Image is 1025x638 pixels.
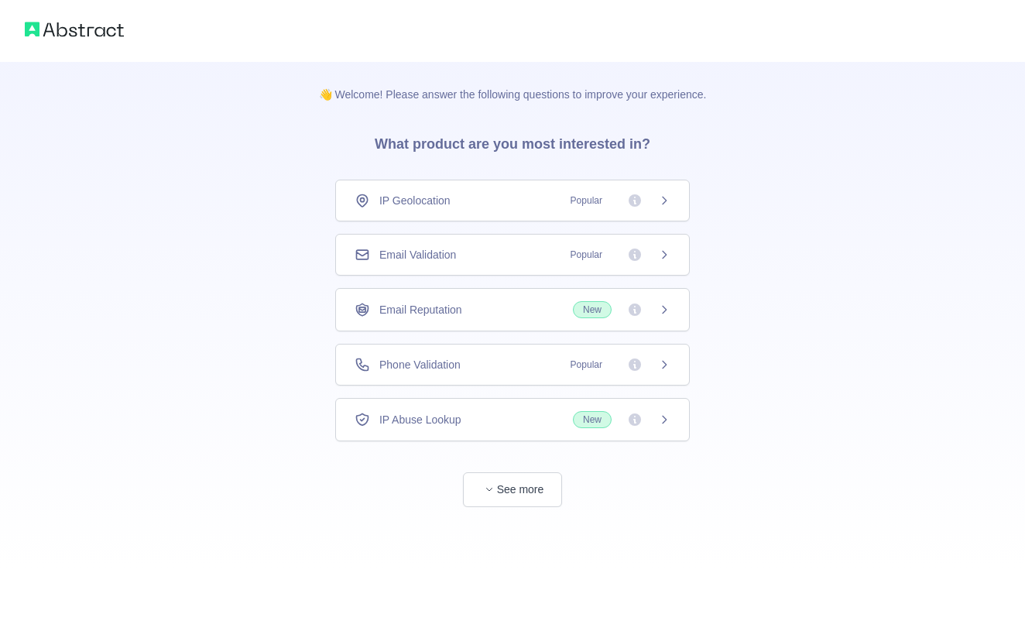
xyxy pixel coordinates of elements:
[379,193,451,208] span: IP Geolocation
[294,62,732,102] p: 👋 Welcome! Please answer the following questions to improve your experience.
[573,301,612,318] span: New
[379,357,461,372] span: Phone Validation
[561,247,612,262] span: Popular
[573,411,612,428] span: New
[561,193,612,208] span: Popular
[379,247,456,262] span: Email Validation
[350,102,675,180] h3: What product are you most interested in?
[379,302,462,317] span: Email Reputation
[25,19,124,40] img: Abstract logo
[463,472,562,507] button: See more
[379,412,461,427] span: IP Abuse Lookup
[561,357,612,372] span: Popular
